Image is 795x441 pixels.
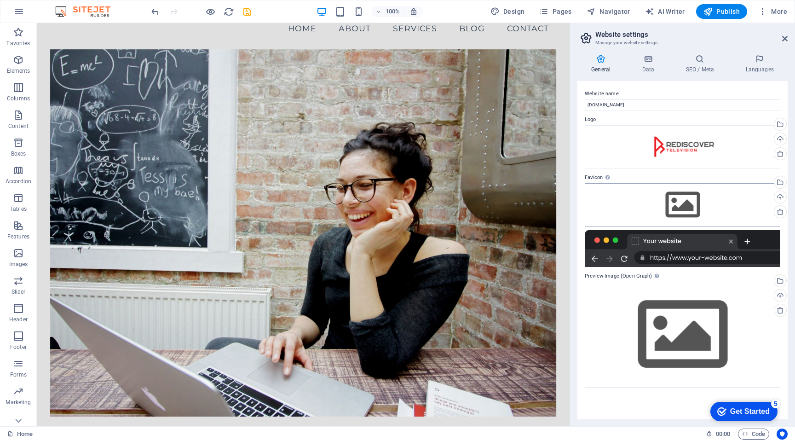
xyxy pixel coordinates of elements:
[10,343,27,351] p: Footer
[706,429,731,440] h6: Session time
[595,39,769,47] h3: Manage your website settings
[696,4,747,19] button: Publish
[7,95,30,102] p: Columns
[585,114,780,125] label: Logo
[224,6,234,17] i: Reload page
[6,40,30,47] p: Favorites
[7,233,29,240] p: Features
[9,261,28,268] p: Images
[7,429,33,440] a: Click to cancel selection. Double-click to open Pages
[223,6,234,17] button: reload
[150,6,161,17] button: undo
[585,125,780,168] div: ReDiscoverTVLogoTransparent-VADptTT4RXZWAHRYZz0QYw.png
[10,371,27,378] p: Forms
[758,7,787,16] span: More
[732,54,788,74] h4: Languages
[8,122,29,130] p: Content
[27,10,67,18] div: Get Started
[672,54,732,74] h4: SEO / Meta
[242,6,253,17] button: save
[641,4,689,19] button: AI Writer
[742,429,765,440] span: Code
[585,88,780,99] label: Website name
[577,54,628,74] h4: General
[583,4,634,19] button: Navigator
[409,7,418,16] i: On resize automatically adjust zoom level to fit chosen device.
[10,205,27,213] p: Tables
[9,316,28,323] p: Header
[585,282,780,387] div: Select files from the file manager, stock photos, or upload file(s)
[487,4,529,19] button: Design
[645,7,685,16] span: AI Writer
[53,6,122,17] img: Editor Logo
[6,399,31,406] p: Marketing
[6,178,31,185] p: Accordion
[628,54,672,74] h4: Data
[585,99,780,110] input: Name...
[205,6,216,17] button: Click here to leave preview mode and continue editing
[11,150,26,157] p: Boxes
[585,271,780,282] label: Preview Image (Open Graph)
[777,429,788,440] button: Usercentrics
[150,6,161,17] i: Undo: Change image (Ctrl+Z)
[242,6,253,17] i: Save (Ctrl+S)
[386,6,400,17] h6: 100%
[12,288,26,296] p: Slider
[755,4,791,19] button: More
[703,7,740,16] span: Publish
[68,2,77,11] div: 5
[490,7,525,16] span: Design
[722,430,724,437] span: :
[716,429,730,440] span: 00 00
[7,5,75,24] div: Get Started 5 items remaining, 0% complete
[7,67,30,75] p: Elements
[585,172,780,183] label: Favicon
[536,4,575,19] button: Pages
[372,6,404,17] button: 100%
[585,183,780,226] div: Select files from the file manager, stock photos, or upload file(s)
[587,7,630,16] span: Navigator
[738,429,769,440] button: Code
[595,30,788,39] h2: Website settings
[539,7,571,16] span: Pages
